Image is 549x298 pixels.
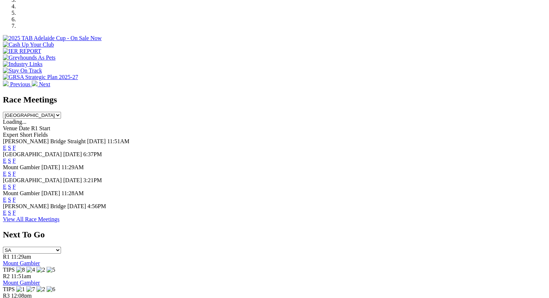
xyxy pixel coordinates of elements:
[3,145,6,151] a: E
[87,138,106,144] span: [DATE]
[3,119,26,125] span: Loading...
[3,286,15,292] span: TIPS
[8,197,11,203] a: S
[47,286,55,293] img: 6
[34,132,48,138] span: Fields
[13,184,16,190] a: F
[3,216,60,222] a: View All Race Meetings
[83,177,102,183] span: 3:21PM
[8,158,11,164] a: S
[107,138,130,144] span: 11:51AM
[63,177,82,183] span: [DATE]
[11,273,31,279] span: 11:51am
[11,254,31,260] span: 11:29am
[87,203,106,209] span: 4:56PM
[3,54,56,61] img: Greyhounds As Pets
[36,267,45,273] img: 2
[32,80,38,86] img: chevron-right-pager-white.svg
[20,132,32,138] span: Short
[16,286,25,293] img: 1
[3,184,6,190] a: E
[3,151,62,157] span: [GEOGRAPHIC_DATA]
[8,171,11,177] a: S
[26,286,35,293] img: 7
[31,125,50,131] span: R1 Start
[32,81,50,87] a: Next
[3,197,6,203] a: E
[10,81,30,87] span: Previous
[13,210,16,216] a: F
[16,267,25,273] img: 8
[3,280,40,286] a: Mount Gambier
[3,67,42,74] img: Stay On Track
[3,171,6,177] a: E
[8,210,11,216] a: S
[26,267,35,273] img: 4
[3,203,66,209] span: [PERSON_NAME] Bridge
[3,80,9,86] img: chevron-left-pager-white.svg
[3,35,102,41] img: 2025 TAB Adelaide Cup - On Sale Now
[3,74,78,80] img: GRSA Strategic Plan 2025-27
[3,254,10,260] span: R1
[13,145,16,151] a: F
[3,81,32,87] a: Previous
[8,184,11,190] a: S
[3,230,546,240] h2: Next To Go
[3,41,54,48] img: Cash Up Your Club
[3,132,18,138] span: Expert
[63,151,82,157] span: [DATE]
[36,286,45,293] img: 2
[3,273,10,279] span: R2
[3,267,15,273] span: TIPS
[3,158,6,164] a: E
[3,48,41,54] img: IER REPORT
[3,177,62,183] span: [GEOGRAPHIC_DATA]
[3,190,40,196] span: Mount Gambier
[42,190,60,196] span: [DATE]
[61,190,84,196] span: 11:28AM
[3,61,43,67] img: Industry Links
[3,260,40,266] a: Mount Gambier
[47,267,55,273] img: 5
[3,164,40,170] span: Mount Gambier
[13,171,16,177] a: F
[13,158,16,164] a: F
[3,95,546,105] h2: Race Meetings
[83,151,102,157] span: 6:37PM
[3,210,6,216] a: E
[3,138,86,144] span: [PERSON_NAME] Bridge Straight
[61,164,84,170] span: 11:29AM
[8,145,11,151] a: S
[67,203,86,209] span: [DATE]
[42,164,60,170] span: [DATE]
[3,125,17,131] span: Venue
[19,125,30,131] span: Date
[39,81,50,87] span: Next
[13,197,16,203] a: F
